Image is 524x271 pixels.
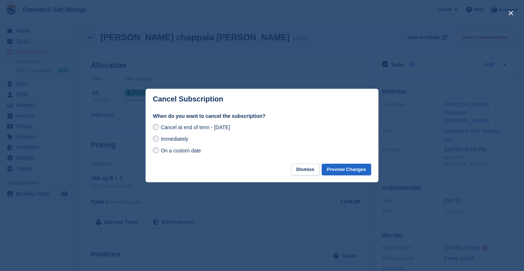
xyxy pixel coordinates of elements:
button: close [505,7,517,19]
span: Immediately [161,136,188,142]
input: Immediately [153,136,159,142]
button: Dismiss [291,164,319,176]
span: Cancel at end of term - [DATE] [161,124,230,130]
button: Preview Changes [322,164,371,176]
input: On a custom date [153,147,159,153]
span: On a custom date [161,148,201,154]
label: When do you want to cancel the subscription? [153,112,371,120]
p: Cancel Subscription [153,95,223,103]
input: Cancel at end of term - [DATE] [153,124,159,130]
